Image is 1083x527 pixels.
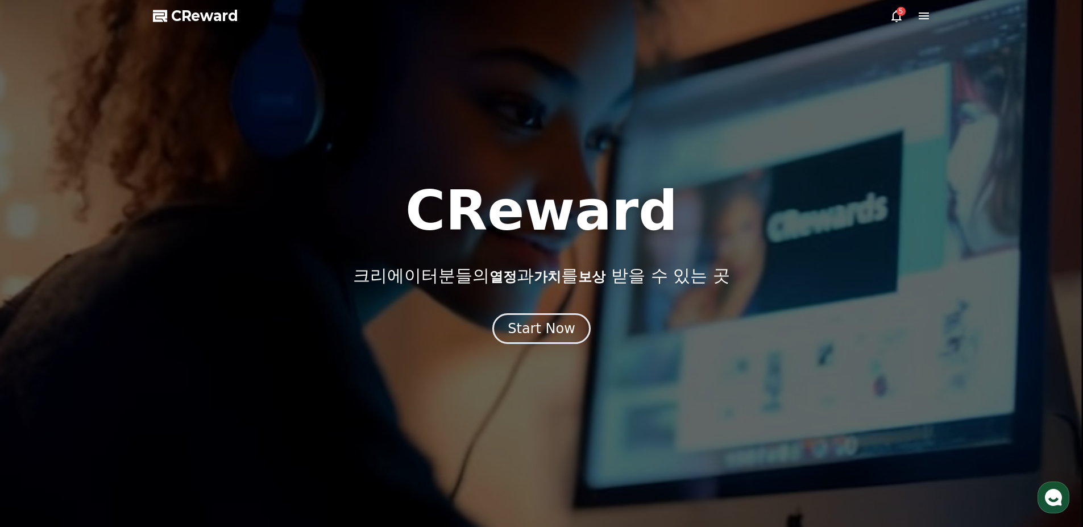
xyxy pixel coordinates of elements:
[153,7,238,25] a: CReward
[75,360,147,389] a: 대화
[3,360,75,389] a: 홈
[176,377,189,387] span: 설정
[489,269,517,285] span: 열정
[578,269,605,285] span: 보상
[897,7,906,16] div: 5
[171,7,238,25] span: CReward
[890,9,903,23] a: 5
[36,377,43,387] span: 홈
[405,184,678,238] h1: CReward
[534,269,561,285] span: 가치
[147,360,218,389] a: 설정
[104,378,118,387] span: 대화
[492,325,591,335] a: Start Now
[353,265,729,286] p: 크리에이터분들의 과 를 받을 수 있는 곳
[492,313,591,344] button: Start Now
[508,319,575,338] div: Start Now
